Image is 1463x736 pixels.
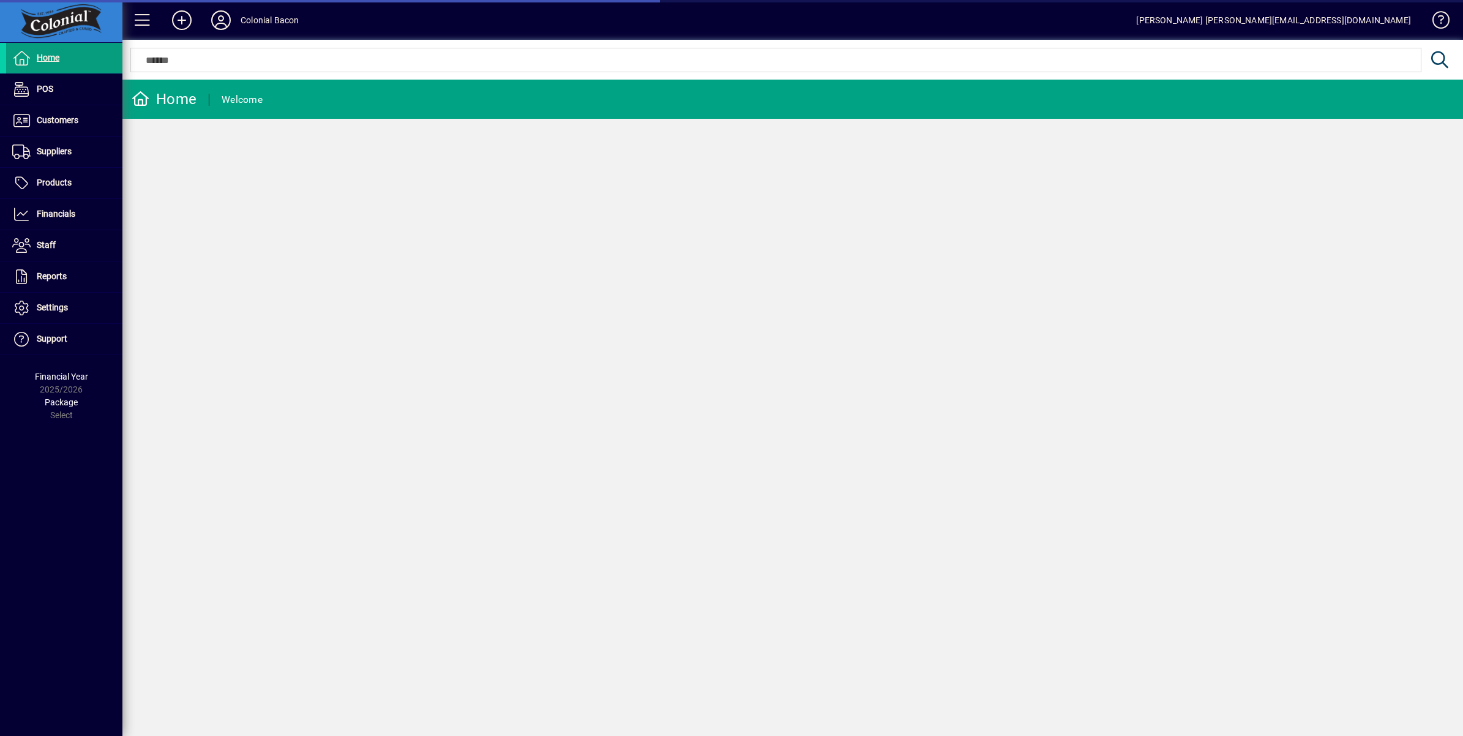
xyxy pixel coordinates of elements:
[37,84,53,94] span: POS
[241,10,299,30] div: Colonial Bacon
[37,146,72,156] span: Suppliers
[37,53,59,62] span: Home
[6,105,122,136] a: Customers
[6,324,122,355] a: Support
[6,168,122,198] a: Products
[6,230,122,261] a: Staff
[6,74,122,105] a: POS
[37,115,78,125] span: Customers
[37,240,56,250] span: Staff
[132,89,196,109] div: Home
[6,199,122,230] a: Financials
[45,397,78,407] span: Package
[1136,10,1411,30] div: [PERSON_NAME] [PERSON_NAME][EMAIL_ADDRESS][DOMAIN_NAME]
[37,271,67,281] span: Reports
[6,293,122,323] a: Settings
[35,372,88,381] span: Financial Year
[222,90,263,110] div: Welcome
[1423,2,1448,42] a: Knowledge Base
[37,209,75,219] span: Financials
[37,302,68,312] span: Settings
[37,178,72,187] span: Products
[201,9,241,31] button: Profile
[6,261,122,292] a: Reports
[6,137,122,167] a: Suppliers
[162,9,201,31] button: Add
[37,334,67,344] span: Support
